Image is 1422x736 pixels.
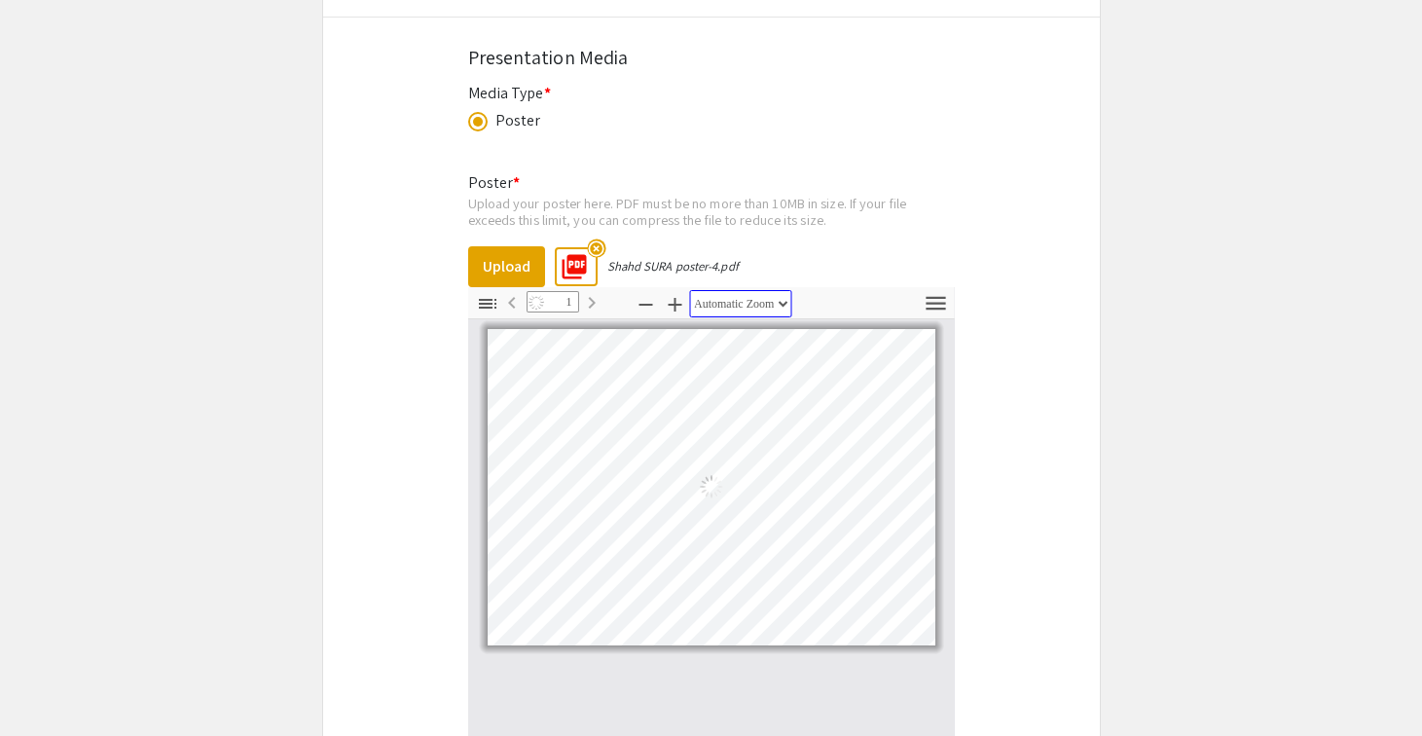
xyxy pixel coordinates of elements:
[468,246,545,287] button: Upload
[471,290,504,318] button: Toggle Sidebar
[495,288,529,316] button: Previous Page
[468,43,955,72] div: Presentation Media
[629,290,662,318] button: Zoom Out
[689,290,791,317] select: Zoom
[479,320,944,654] div: Page 1
[495,109,541,132] div: Poster
[468,195,955,229] div: Upload your poster here. PDF must be no more than 10MB in size. If your file exceeds this limit, ...
[607,258,739,275] div: Shahd SURA poster-4.pdf
[920,290,953,318] button: Tools
[468,172,521,193] mat-label: Poster
[527,291,579,313] input: Page
[587,239,605,257] mat-icon: highlight_off
[658,290,691,318] button: Zoom In
[554,246,583,276] mat-icon: picture_as_pdf
[468,83,551,103] mat-label: Media Type
[15,648,83,721] iframe: Chat
[575,288,608,316] button: Next Page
